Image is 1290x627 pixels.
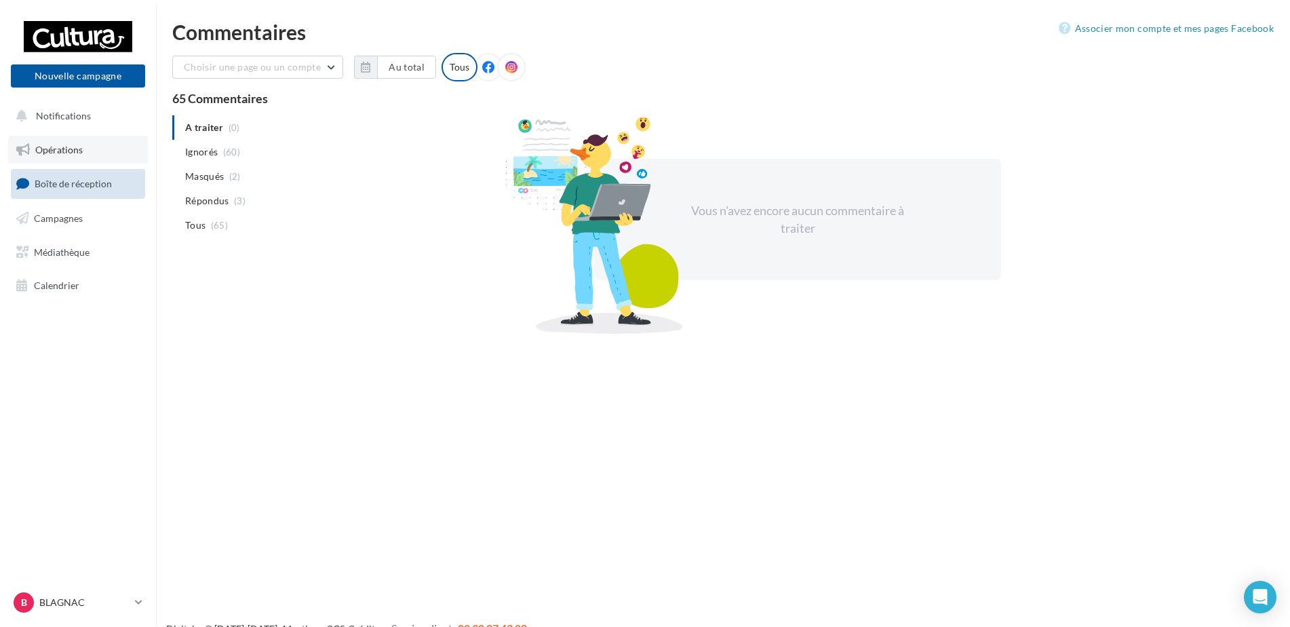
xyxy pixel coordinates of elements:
[442,53,477,81] div: Tous
[185,145,218,159] span: Ignorés
[172,22,1274,42] div: Commentaires
[34,280,79,291] span: Calendrier
[8,136,148,164] a: Opérations
[377,56,436,79] button: Au total
[1244,581,1276,613] div: Open Intercom Messenger
[185,194,229,208] span: Répondus
[354,56,436,79] button: Au total
[36,110,91,121] span: Notifications
[8,238,148,267] a: Médiathèque
[172,92,1274,104] div: 65 Commentaires
[34,212,83,224] span: Campagnes
[8,169,148,198] a: Boîte de réception
[234,195,246,206] span: (3)
[185,218,206,232] span: Tous
[21,596,27,609] span: B
[184,61,321,73] span: Choisir une page ou un compte
[8,204,148,233] a: Campagnes
[1059,20,1274,37] a: Associer mon compte et mes pages Facebook
[185,170,224,183] span: Masqués
[39,596,130,609] p: BLAGNAC
[35,144,83,155] span: Opérations
[681,202,914,237] div: Vous n'avez encore aucun commentaire à traiter
[223,147,240,157] span: (60)
[35,178,112,189] span: Boîte de réception
[8,102,142,130] button: Notifications
[172,56,343,79] button: Choisir une page ou un compte
[8,271,148,300] a: Calendrier
[11,590,145,615] a: B BLAGNAC
[211,220,228,231] span: (65)
[34,246,90,257] span: Médiathèque
[229,171,241,182] span: (2)
[11,64,145,88] button: Nouvelle campagne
